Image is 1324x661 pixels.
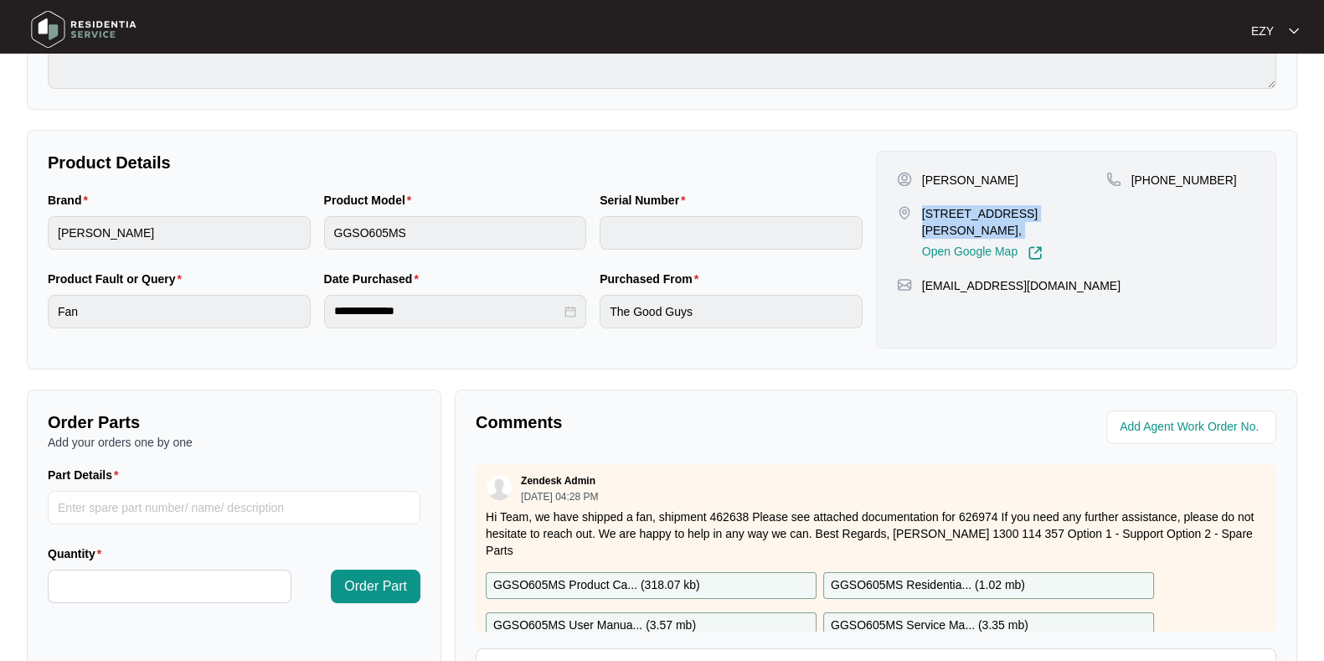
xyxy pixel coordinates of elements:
[48,545,108,562] label: Quantity
[25,4,142,54] img: residentia service logo
[922,277,1121,294] p: [EMAIL_ADDRESS][DOMAIN_NAME]
[897,277,912,292] img: map-pin
[897,172,912,187] img: user-pin
[324,271,425,287] label: Date Purchased
[493,576,700,595] p: GGSO605MS Product Ca... ( 318.07 kb )
[600,192,692,209] label: Serial Number
[493,617,696,635] p: GGSO605MS User Manua... ( 3.57 mb )
[897,205,912,220] img: map-pin
[1289,27,1299,35] img: dropdown arrow
[48,411,420,434] p: Order Parts
[324,192,419,209] label: Product Model
[49,571,291,602] input: Quantity
[331,570,420,603] button: Order Part
[48,271,188,287] label: Product Fault or Query
[922,172,1018,188] p: [PERSON_NAME]
[487,475,512,500] img: user.svg
[1120,417,1266,437] input: Add Agent Work Order No.
[48,151,863,174] p: Product Details
[600,295,863,328] input: Purchased From
[48,491,420,524] input: Part Details
[922,245,1043,261] a: Open Google Map
[521,492,598,502] p: [DATE] 04:28 PM
[1131,172,1237,188] p: [PHONE_NUMBER]
[476,411,864,434] p: Comments
[1106,172,1121,187] img: map-pin
[48,295,311,328] input: Product Fault or Query
[1251,23,1274,39] p: EZY
[521,474,595,488] p: Zendesk Admin
[831,617,1028,635] p: GGSO605MS Service Ma... ( 3.35 mb )
[922,205,1106,239] p: [STREET_ADDRESS][PERSON_NAME],
[324,216,587,250] input: Product Model
[831,576,1025,595] p: GGSO605MS Residentia... ( 1.02 mb )
[48,216,311,250] input: Brand
[1028,245,1043,261] img: Link-External
[48,192,95,209] label: Brand
[48,434,420,451] p: Add your orders one by one
[486,509,1266,559] p: Hi Team, we have shipped a fan, shipment 462638 Please see attached documentation for 626974 If y...
[600,216,863,250] input: Serial Number
[48,467,126,483] label: Part Details
[334,302,562,320] input: Date Purchased
[344,576,407,596] span: Order Part
[600,271,705,287] label: Purchased From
